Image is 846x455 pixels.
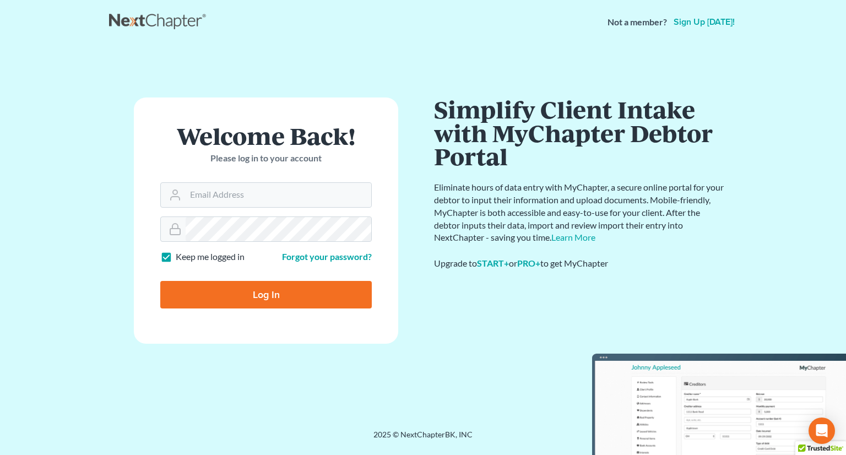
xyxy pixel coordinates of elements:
input: Log In [160,281,372,308]
input: Email Address [186,183,371,207]
h1: Welcome Back! [160,124,372,148]
div: 2025 © NextChapterBK, INC [109,429,737,449]
a: Learn More [551,232,595,242]
a: START+ [477,258,509,268]
h1: Simplify Client Intake with MyChapter Debtor Portal [434,97,726,168]
label: Keep me logged in [176,251,245,263]
a: PRO+ [517,258,540,268]
a: Forgot your password? [282,251,372,262]
strong: Not a member? [608,16,667,29]
p: Eliminate hours of data entry with MyChapter, a secure online portal for your debtor to input the... [434,181,726,244]
div: Upgrade to or to get MyChapter [434,257,726,270]
a: Sign up [DATE]! [671,18,737,26]
p: Please log in to your account [160,152,372,165]
div: Open Intercom Messenger [809,418,835,444]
